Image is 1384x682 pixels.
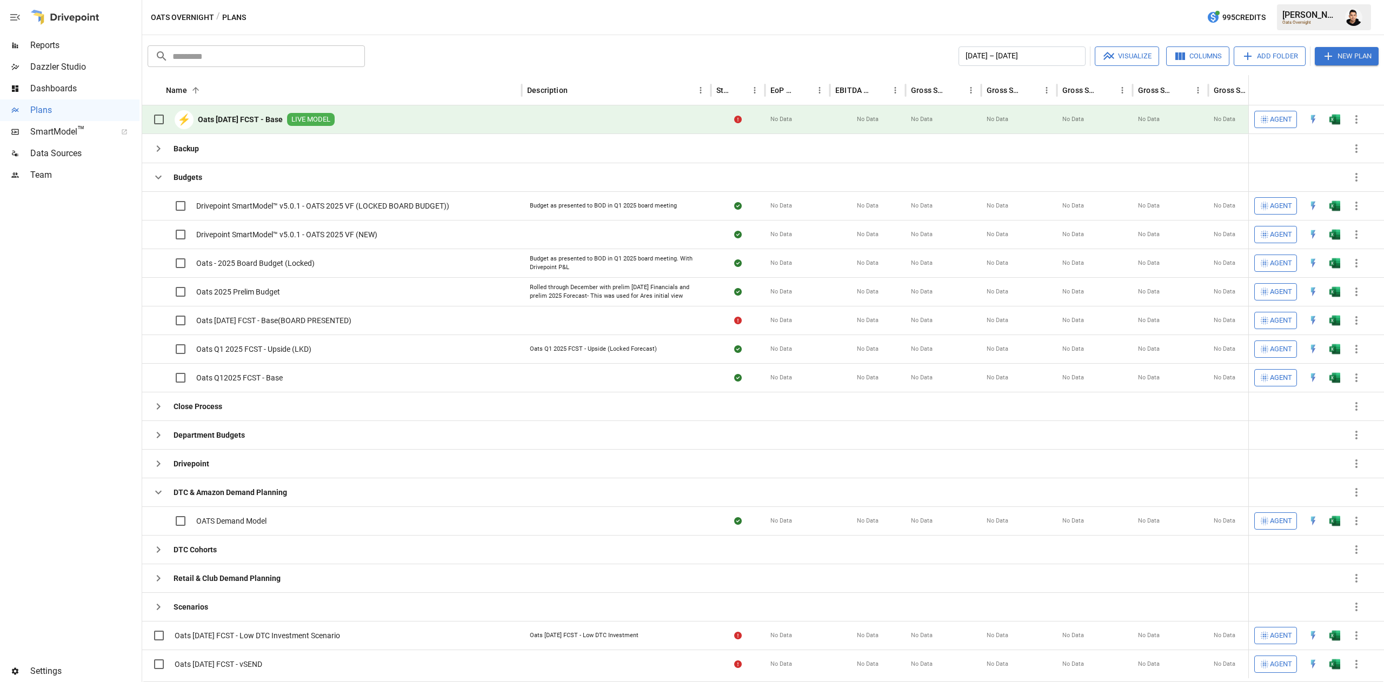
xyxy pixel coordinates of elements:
button: Sort [188,83,203,98]
b: DTC Cohorts [174,544,217,555]
span: OATS Demand Model [196,516,267,526]
button: Agent [1254,512,1297,530]
span: No Data [987,259,1008,268]
b: DTC & Amazon Demand Planning [174,487,287,498]
img: quick-edit-flash.b8aec18c.svg [1308,344,1319,355]
span: No Data [1062,287,1084,296]
span: No Data [857,373,879,382]
div: Error during sync. [734,659,742,670]
span: No Data [1214,287,1235,296]
span: No Data [987,373,1008,382]
span: No Data [911,345,933,353]
span: No Data [1214,373,1235,382]
span: No Data [987,115,1008,124]
div: [PERSON_NAME] [1282,10,1339,20]
button: Oats Overnight [151,11,214,24]
b: Budgets [174,172,202,183]
span: No Data [1214,345,1235,353]
span: No Data [857,115,879,124]
button: Francisco Sanchez [1339,2,1369,32]
div: Open in Excel [1329,286,1340,297]
span: No Data [770,287,792,296]
span: No Data [1214,259,1235,268]
div: Oats [DATE] FCST - Low DTC Investment [530,631,638,640]
span: No Data [1214,631,1235,640]
div: Open in Quick Edit [1308,315,1319,326]
b: Oats [DATE] FCST - Base [198,114,283,125]
div: Open in Excel [1329,200,1340,211]
span: No Data [1062,373,1084,382]
span: No Data [987,517,1008,525]
b: Department Budgets [174,430,245,440]
img: quick-edit-flash.b8aec18c.svg [1308,659,1319,670]
div: Gross Sales: Retail [1214,86,1250,95]
span: Team [30,169,139,182]
span: No Data [1214,660,1235,668]
span: No Data [911,287,933,296]
span: No Data [911,660,933,668]
img: g5qfjXmAAAAABJRU5ErkJggg== [1329,286,1340,297]
span: No Data [1138,259,1160,268]
span: No Data [911,631,933,640]
span: No Data [1062,115,1084,124]
span: No Data [987,287,1008,296]
div: Open in Quick Edit [1308,229,1319,240]
img: quick-edit-flash.b8aec18c.svg [1308,200,1319,211]
button: Agent [1254,369,1297,386]
span: No Data [770,373,792,382]
img: quick-edit-flash.b8aec18c.svg [1308,114,1319,125]
div: ⚡ [175,110,194,129]
span: No Data [857,259,879,268]
span: No Data [1138,660,1160,668]
button: [DATE] – [DATE] [959,46,1086,66]
img: quick-edit-flash.b8aec18c.svg [1308,372,1319,383]
img: g5qfjXmAAAAABJRU5ErkJggg== [1329,200,1340,211]
span: No Data [770,202,792,210]
span: Oats Q1 2025 FCST - Upside (LKD) [196,344,311,355]
span: Agent [1270,286,1292,298]
b: Close Process [174,401,222,412]
span: No Data [1062,202,1084,210]
div: Budget as presented to BOD in Q1 2025 board meeting. With Drivepoint P&L [530,255,703,271]
div: Sync complete [734,372,742,383]
span: No Data [1062,259,1084,268]
span: No Data [1138,115,1160,124]
span: No Data [911,373,933,382]
span: No Data [1062,345,1084,353]
span: No Data [770,230,792,239]
span: Agent [1270,229,1292,241]
button: Sort [1352,83,1367,98]
button: Visualize [1095,46,1159,66]
div: Budget as presented to BOD in Q1 2025 board meeting [530,202,677,210]
span: No Data [857,230,879,239]
img: quick-edit-flash.b8aec18c.svg [1308,516,1319,526]
span: No Data [911,259,933,268]
button: Gross Sales: Wholesale column menu [1190,83,1206,98]
img: g5qfjXmAAAAABJRU5ErkJggg== [1329,344,1340,355]
span: No Data [857,202,879,210]
span: No Data [1214,316,1235,325]
div: Oats Overnight [1282,20,1339,25]
div: Status [716,86,731,95]
img: Francisco Sanchez [1345,9,1362,26]
div: Open in Quick Edit [1308,516,1319,526]
span: No Data [911,202,933,210]
span: No Data [857,631,879,640]
span: No Data [1138,345,1160,353]
span: Dazzler Studio [30,61,139,73]
div: Open in Quick Edit [1308,200,1319,211]
div: Open in Excel [1329,372,1340,383]
b: Drivepoint [174,458,209,469]
span: No Data [770,660,792,668]
button: Sort [948,83,963,98]
span: No Data [911,115,933,124]
span: Oats 2025 Prelim Budget [196,286,280,297]
button: Sort [873,83,888,98]
div: Rolled through December with prelim [DATE] Financials and prelim 2025 Forecast- This was used for... [530,283,703,300]
img: quick-edit-flash.b8aec18c.svg [1308,315,1319,326]
span: No Data [857,287,879,296]
span: Agent [1270,113,1292,126]
img: quick-edit-flash.b8aec18c.svg [1308,229,1319,240]
b: Backup [174,143,199,154]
